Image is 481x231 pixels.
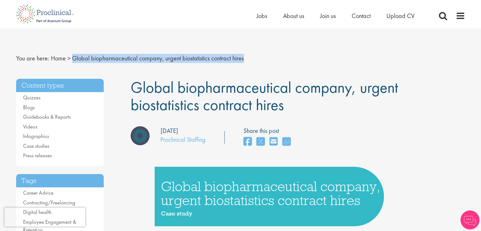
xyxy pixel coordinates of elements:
a: Proclinical Staffing [160,135,206,144]
a: Press releases [23,152,52,159]
div: [DATE] [161,126,178,135]
span: Global biopharmaceutical company, urgent biostatistics contract hires [72,54,244,62]
img: Proclinical Staffing [131,126,150,145]
span: You are here: [16,54,49,62]
a: Jobs [256,12,267,20]
a: Upload CV [386,12,415,20]
a: Contracting/Freelancing [23,199,75,206]
a: Contact [352,12,371,20]
h3: Content types [16,79,104,92]
a: share on twitter [256,135,265,149]
a: breadcrumb link [51,54,66,62]
span: Global biopharmaceutical company, urgent biostatistics contract hires [131,77,398,115]
a: share on facebook [244,135,252,149]
a: Guidebooks & Reports [23,113,71,120]
img: Chatbot [460,210,479,229]
a: About us [283,12,304,20]
a: Videos [23,123,37,130]
a: Blogs [23,104,35,111]
a: Case studies [23,142,49,149]
label: Share this post [244,126,294,135]
h4: Case study [155,210,384,217]
a: share on email [269,135,278,149]
a: share on whats app [282,135,291,149]
h3: Tags [16,174,104,188]
a: Quizzes [23,94,40,101]
a: Infographics [23,133,49,140]
h1: Global biopharmaceutical company, urgent biostatistics contract hires [155,179,384,207]
a: Join us [320,12,336,20]
iframe: reCAPTCHA [4,208,85,227]
span: > [67,54,71,62]
a: Career Advice [23,189,53,196]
